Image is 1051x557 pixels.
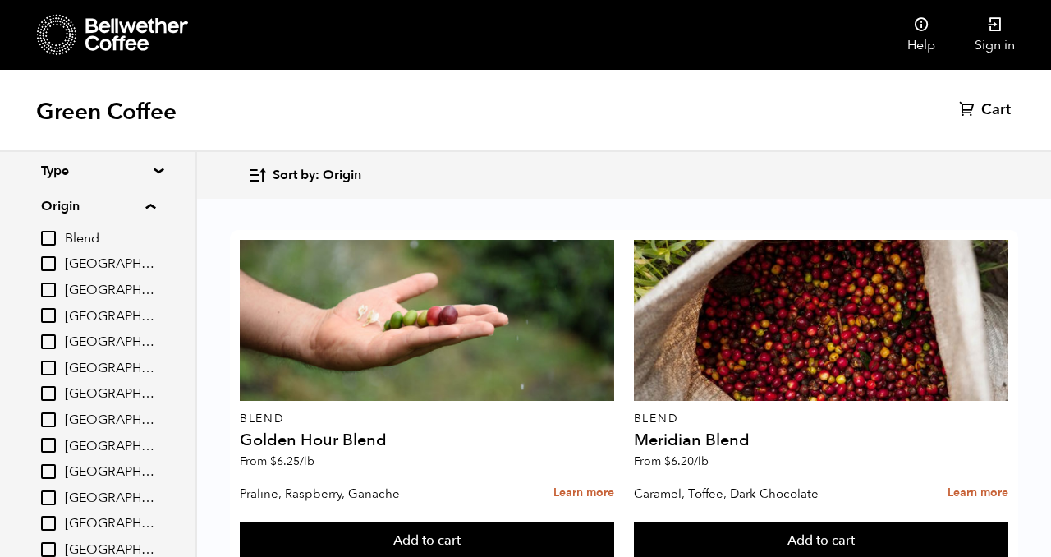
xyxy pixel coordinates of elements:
[65,412,155,430] span: [GEOGRAPHIC_DATA]
[694,453,709,469] span: /lb
[248,156,361,195] button: Sort by: Origin
[41,542,56,557] input: [GEOGRAPHIC_DATA]
[41,490,56,505] input: [GEOGRAPHIC_DATA]
[981,100,1011,120] span: Cart
[270,453,277,469] span: $
[65,360,155,378] span: [GEOGRAPHIC_DATA]
[634,413,1008,425] p: Blend
[553,476,614,511] a: Learn more
[664,453,671,469] span: $
[41,231,56,246] input: Blend
[65,385,155,403] span: [GEOGRAPHIC_DATA]
[240,453,314,469] span: From
[240,432,614,449] h4: Golden Hour Blend
[273,167,361,185] span: Sort by: Origin
[65,490,155,508] span: [GEOGRAPHIC_DATA]
[634,481,888,506] p: Caramel, Toffee, Dark Chocolate
[664,453,709,469] bdi: 6.20
[41,283,56,297] input: [GEOGRAPHIC_DATA]
[240,481,494,506] p: Praline, Raspberry, Ganache
[240,413,614,425] p: Blend
[948,476,1008,511] a: Learn more
[65,282,155,300] span: [GEOGRAPHIC_DATA]
[41,256,56,271] input: [GEOGRAPHIC_DATA]
[41,361,56,375] input: [GEOGRAPHIC_DATA]
[41,438,56,453] input: [GEOGRAPHIC_DATA]
[41,308,56,323] input: [GEOGRAPHIC_DATA]
[65,230,155,248] span: Blend
[634,453,709,469] span: From
[65,515,155,533] span: [GEOGRAPHIC_DATA]
[41,412,56,427] input: [GEOGRAPHIC_DATA]
[41,196,155,216] summary: Origin
[65,463,155,481] span: [GEOGRAPHIC_DATA]
[41,386,56,401] input: [GEOGRAPHIC_DATA]
[959,100,1015,120] a: Cart
[41,516,56,531] input: [GEOGRAPHIC_DATA]
[65,334,155,352] span: [GEOGRAPHIC_DATA]
[65,255,155,274] span: [GEOGRAPHIC_DATA]
[41,334,56,349] input: [GEOGRAPHIC_DATA]
[300,453,314,469] span: /lb
[41,161,154,181] summary: Type
[65,308,155,326] span: [GEOGRAPHIC_DATA]
[65,438,155,456] span: [GEOGRAPHIC_DATA]
[36,97,177,127] h1: Green Coffee
[634,432,1008,449] h4: Meridian Blend
[270,453,314,469] bdi: 6.25
[41,464,56,479] input: [GEOGRAPHIC_DATA]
